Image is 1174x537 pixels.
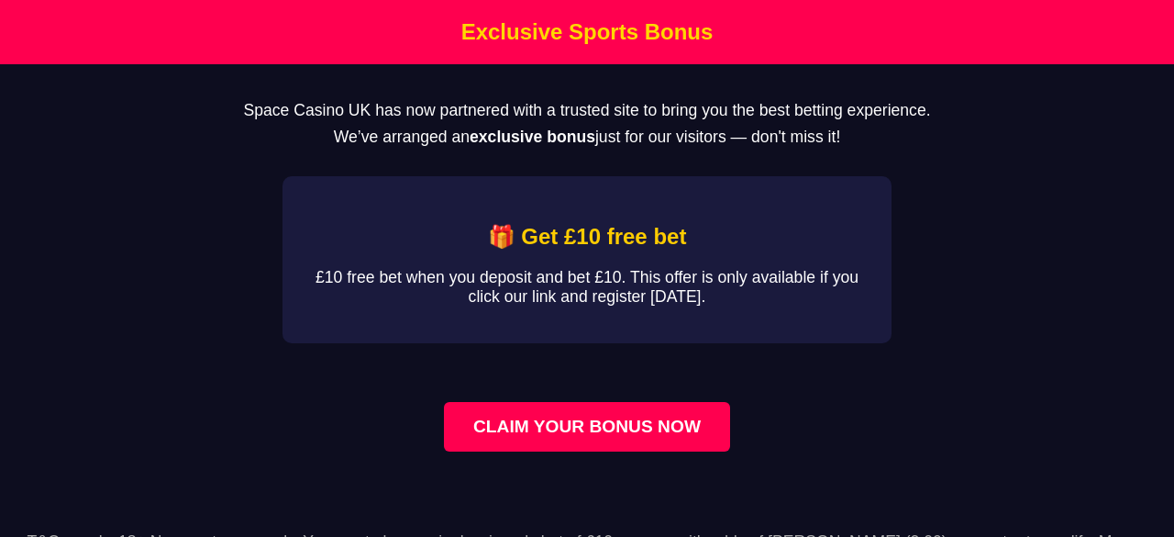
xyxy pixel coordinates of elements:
p: £10 free bet when you deposit and bet £10. This offer is only available if you click our link and... [312,268,862,307]
p: We’ve arranged an just for our visitors — don't miss it! [29,128,1145,147]
div: Affiliate Bonus [282,176,892,343]
p: Space Casino UK has now partnered with a trusted site to bring you the best betting experience. [29,101,1145,120]
a: Claim your bonus now [444,402,730,452]
h2: 🎁 Get £10 free bet [312,224,862,250]
h1: Exclusive Sports Bonus [5,19,1169,45]
strong: exclusive bonus [470,128,595,146]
